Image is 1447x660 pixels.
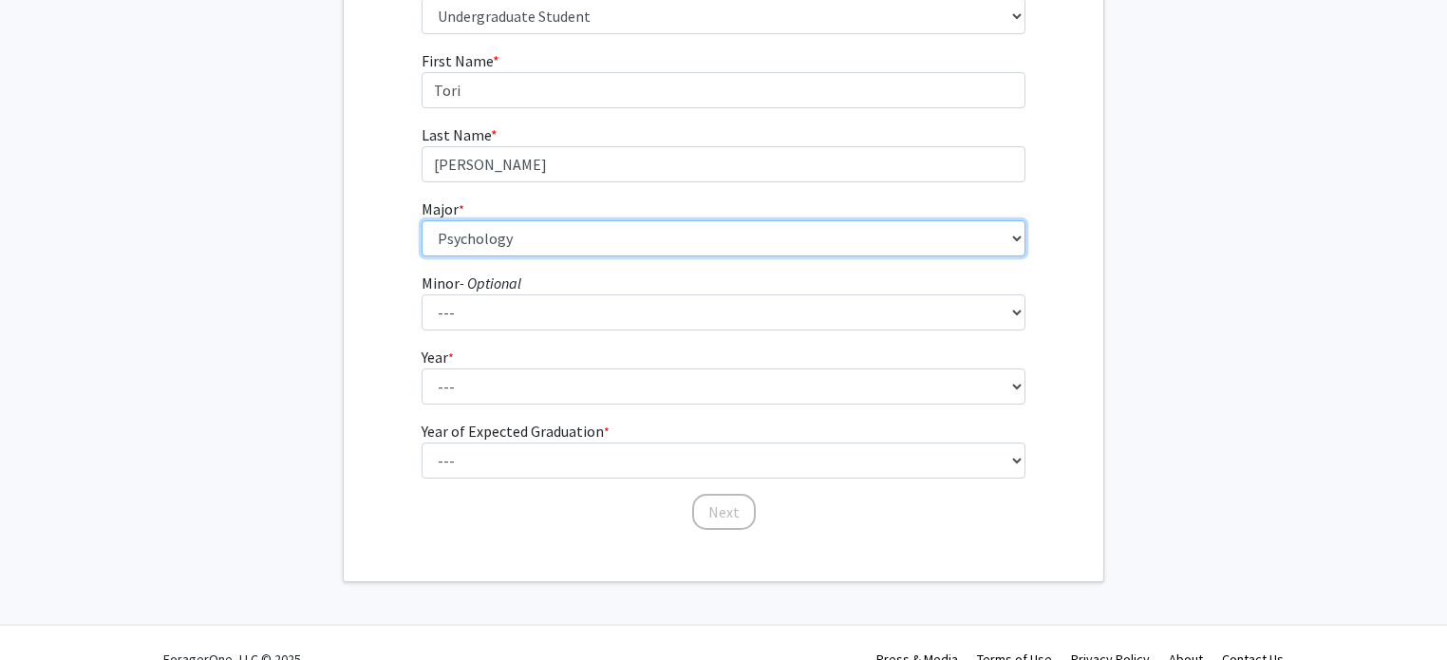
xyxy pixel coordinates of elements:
span: Last Name [422,125,491,144]
label: Year [422,346,454,368]
label: Minor [422,272,521,294]
label: Major [422,198,464,220]
button: Next [692,494,756,530]
label: Year of Expected Graduation [422,420,610,443]
iframe: Chat [14,575,81,646]
i: - Optional [460,273,521,292]
span: First Name [422,51,493,70]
